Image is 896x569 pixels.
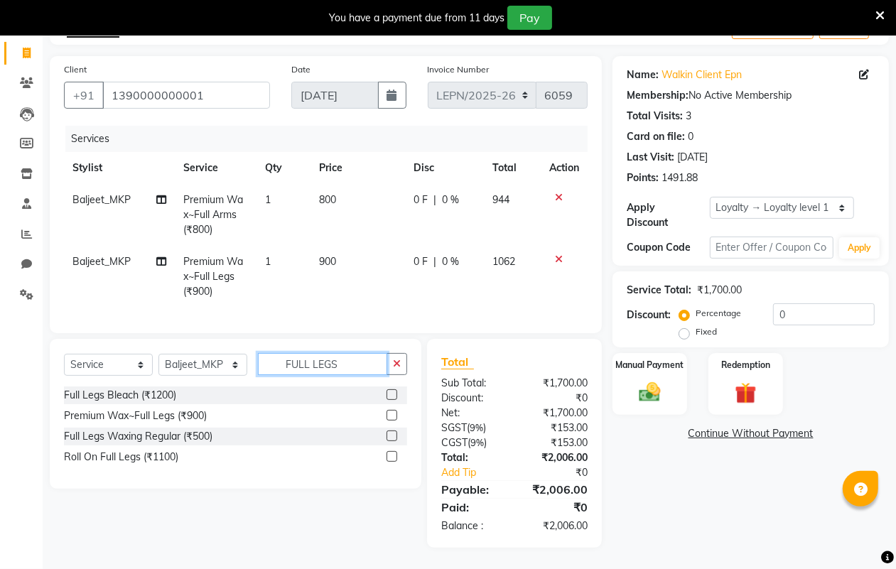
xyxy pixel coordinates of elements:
[431,481,514,498] div: Payable:
[728,380,762,406] img: _gift.svg
[688,129,693,144] div: 0
[175,152,256,184] th: Service
[514,481,598,498] div: ₹2,006.00
[183,255,243,298] span: Premium Wax~Full Legs (₹900)
[627,200,709,230] div: Apply Discount
[319,255,336,268] span: 900
[514,376,598,391] div: ₹1,700.00
[616,359,684,372] label: Manual Payment
[64,152,175,184] th: Stylist
[311,152,406,184] th: Price
[258,353,387,375] input: Search or Scan
[677,150,708,165] div: [DATE]
[443,193,460,207] span: 0 %
[492,193,509,206] span: 944
[431,435,514,450] div: ( )
[627,109,683,124] div: Total Visits:
[257,152,311,184] th: Qty
[721,359,770,372] label: Redemption
[265,193,271,206] span: 1
[686,109,691,124] div: 3
[470,437,484,448] span: 9%
[64,82,104,109] button: +91
[696,325,717,338] label: Fixed
[839,237,880,259] button: Apply
[414,193,428,207] span: 0 F
[183,193,243,236] span: Premium Wax~Full Arms (₹800)
[428,63,490,76] label: Invoice Number
[431,519,514,533] div: Balance :
[627,129,685,144] div: Card on file:
[627,240,709,255] div: Coupon Code
[291,63,311,76] label: Date
[431,499,514,516] div: Paid:
[514,435,598,450] div: ₹153.00
[507,6,552,30] button: Pay
[710,237,833,259] input: Enter Offer / Coupon Code
[627,150,674,165] div: Last Visit:
[102,82,270,109] input: Search by Name/Mobile/Email/Code
[627,67,659,82] div: Name:
[443,254,460,269] span: 0 %
[441,354,474,369] span: Total
[514,421,598,435] div: ₹153.00
[431,391,514,406] div: Discount:
[441,436,468,449] span: CGST
[627,88,689,103] div: Membership:
[431,376,514,391] div: Sub Total:
[514,519,598,533] div: ₹2,006.00
[64,63,87,76] label: Client
[492,255,515,268] span: 1062
[529,465,598,480] div: ₹0
[434,254,437,269] span: |
[514,406,598,421] div: ₹1,700.00
[265,255,271,268] span: 1
[319,193,336,206] span: 800
[64,408,207,423] div: Premium Wax~Full Legs (₹900)
[329,11,504,26] div: You have a payment due from 11 days
[696,307,741,320] label: Percentage
[406,152,484,184] th: Disc
[431,450,514,465] div: Total:
[697,283,742,298] div: ₹1,700.00
[72,255,131,268] span: Baljeet_MKP
[441,421,467,434] span: SGST
[484,152,541,184] th: Total
[514,450,598,465] div: ₹2,006.00
[431,465,529,480] a: Add Tip
[627,170,659,185] div: Points:
[470,422,483,433] span: 9%
[431,421,514,435] div: ( )
[514,499,598,516] div: ₹0
[662,170,698,185] div: 1491.88
[65,126,598,152] div: Services
[627,283,691,298] div: Service Total:
[414,254,428,269] span: 0 F
[627,308,671,323] div: Discount:
[541,152,588,184] th: Action
[431,406,514,421] div: Net:
[514,391,598,406] div: ₹0
[615,426,886,441] a: Continue Without Payment
[632,380,666,404] img: _cash.svg
[64,450,178,465] div: Roll On Full Legs (₹1100)
[627,88,875,103] div: No Active Membership
[72,193,131,206] span: Baljeet_MKP
[64,388,176,403] div: Full Legs Bleach (₹1200)
[64,429,212,444] div: Full Legs Waxing Regular (₹500)
[662,67,742,82] a: Walkin Client Epn
[434,193,437,207] span: |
